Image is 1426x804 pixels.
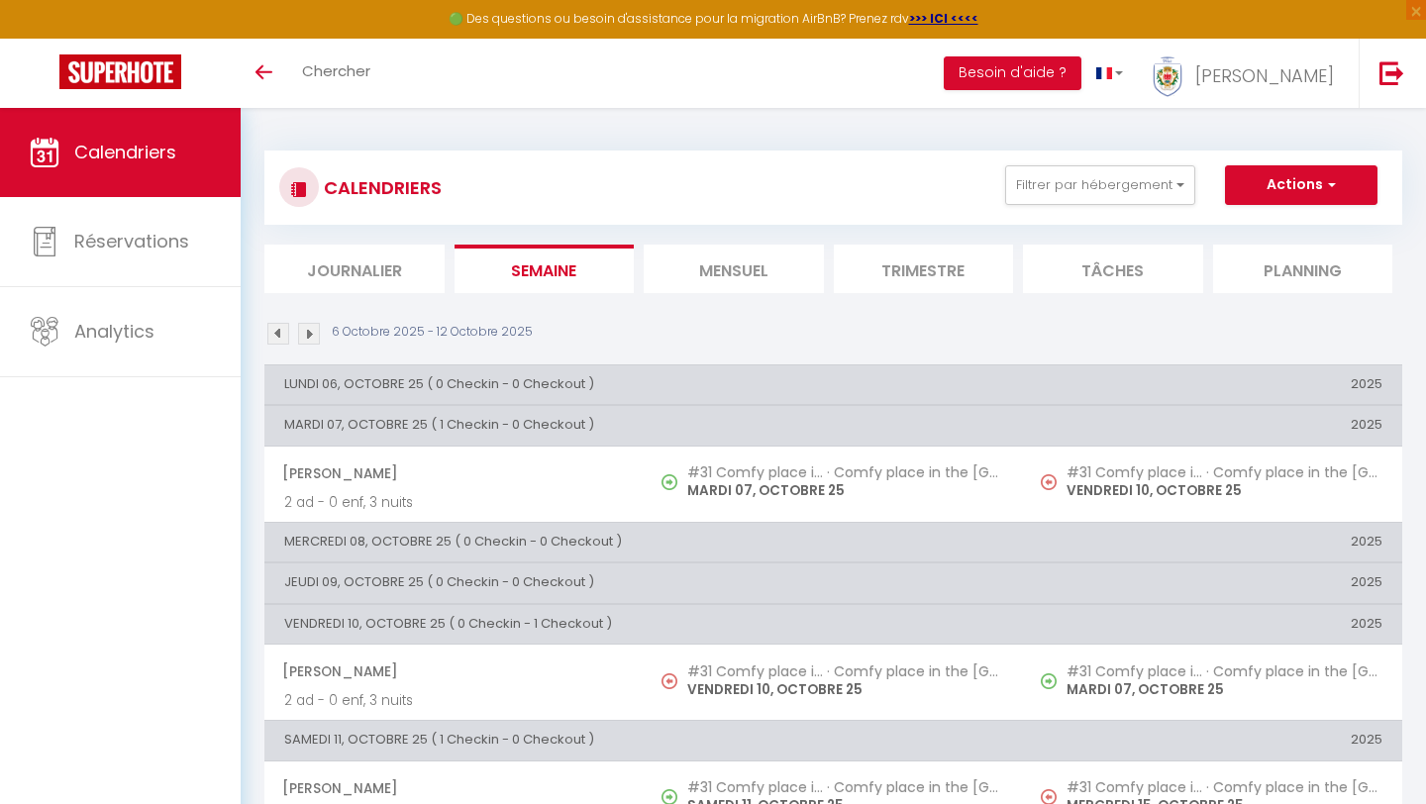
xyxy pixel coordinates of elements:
span: [PERSON_NAME] [1195,63,1334,88]
th: 2025 [1023,604,1402,644]
button: Filtrer par hébergement [1005,165,1195,205]
p: VENDREDI 10, OCTOBRE 25 [687,679,1003,700]
h3: CALENDRIERS [319,165,442,210]
img: NO IMAGE [662,673,677,689]
a: ... [PERSON_NAME] [1138,39,1359,108]
th: JEUDI 09, OCTOBRE 25 ( 0 Checkin - 0 Checkout ) [264,563,1023,603]
span: Réservations [74,229,189,253]
button: Actions [1225,165,1377,205]
p: 2 ad - 0 enf, 3 nuits [284,690,624,711]
th: 2025 [1023,406,1402,446]
p: 2 ad - 0 enf, 3 nuits [284,492,624,513]
th: 2025 [1023,364,1402,404]
p: MARDI 07, OCTOBRE 25 [1067,679,1382,700]
span: [PERSON_NAME] [282,454,624,492]
h5: #31 Comfy place i... · Comfy place in the [GEOGRAPHIC_DATA] - Balcony & AC [687,779,1003,795]
h5: #31 Comfy place i... · Comfy place in the [GEOGRAPHIC_DATA] - Balcony & AC [1067,779,1382,795]
th: MERCREDI 08, OCTOBRE 25 ( 0 Checkin - 0 Checkout ) [264,522,1023,561]
a: Chercher [287,39,385,108]
button: Besoin d'aide ? [944,56,1081,90]
th: 2025 [1023,563,1402,603]
th: SAMEDI 11, OCTOBRE 25 ( 1 Checkin - 0 Checkout ) [264,721,1023,760]
span: Analytics [74,319,154,344]
li: Semaine [455,245,635,293]
img: NO IMAGE [1041,474,1057,490]
h5: #31 Comfy place i... · Comfy place in the [GEOGRAPHIC_DATA] - Balcony & AC [1067,464,1382,480]
h5: #31 Comfy place i... · Comfy place in the [GEOGRAPHIC_DATA] - Balcony & AC [1067,663,1382,679]
th: 2025 [1023,522,1402,561]
li: Trimestre [834,245,1014,293]
img: Super Booking [59,54,181,89]
th: MARDI 07, OCTOBRE 25 ( 1 Checkin - 0 Checkout ) [264,406,1023,446]
span: Chercher [302,60,370,81]
li: Tâches [1023,245,1203,293]
span: [PERSON_NAME] [282,653,624,690]
th: 2025 [1023,721,1402,760]
img: logout [1379,60,1404,85]
img: NO IMAGE [1041,673,1057,689]
th: LUNDI 06, OCTOBRE 25 ( 0 Checkin - 0 Checkout ) [264,364,1023,404]
p: MARDI 07, OCTOBRE 25 [687,480,1003,501]
img: ... [1153,56,1182,97]
th: VENDREDI 10, OCTOBRE 25 ( 0 Checkin - 1 Checkout ) [264,604,1023,644]
li: Journalier [264,245,445,293]
a: >>> ICI <<<< [909,10,978,27]
p: 6 Octobre 2025 - 12 Octobre 2025 [332,323,533,342]
span: Calendriers [74,140,176,164]
p: VENDREDI 10, OCTOBRE 25 [1067,480,1382,501]
h5: #31 Comfy place i... · Comfy place in the [GEOGRAPHIC_DATA] - Balcony & AC [687,464,1003,480]
li: Mensuel [644,245,824,293]
li: Planning [1213,245,1393,293]
h5: #31 Comfy place i... · Comfy place in the [GEOGRAPHIC_DATA] - Balcony & AC [687,663,1003,679]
